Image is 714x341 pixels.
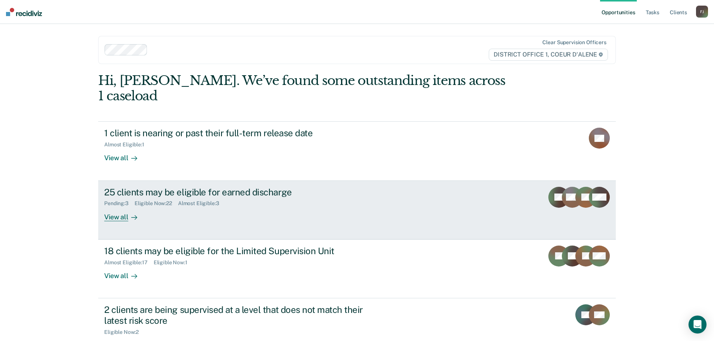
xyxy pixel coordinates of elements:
[104,128,367,138] div: 1 client is nearing or past their full-term release date
[98,240,616,298] a: 18 clients may be eligible for the Limited Supervision UnitAlmost Eligible:17Eligible Now:1View all
[98,181,616,240] a: 25 clients may be eligible for earned dischargePending:3Eligible Now:22Almost Eligible:3View all
[489,49,608,61] span: DISTRICT OFFICE 1, COEUR D'ALENE
[542,39,606,46] div: Clear supervision officers
[696,6,708,18] button: FJ
[104,187,367,198] div: 25 clients may be eligible for earned discharge
[104,200,135,207] div: Pending : 3
[104,141,150,148] div: Almost Eligible : 1
[104,259,154,266] div: Almost Eligible : 17
[104,329,145,335] div: Eligible Now : 2
[6,8,42,16] img: Recidiviz
[689,316,707,334] div: Open Intercom Messenger
[98,121,616,180] a: 1 client is nearing or past their full-term release dateAlmost Eligible:1View all
[154,259,193,266] div: Eligible Now : 1
[178,200,225,207] div: Almost Eligible : 3
[104,207,146,221] div: View all
[98,73,512,104] div: Hi, [PERSON_NAME]. We’ve found some outstanding items across 1 caseload
[104,246,367,256] div: 18 clients may be eligible for the Limited Supervision Unit
[104,265,146,280] div: View all
[135,200,178,207] div: Eligible Now : 22
[104,304,367,326] div: 2 clients are being supervised at a level that does not match their latest risk score
[696,6,708,18] div: F J
[104,148,146,162] div: View all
